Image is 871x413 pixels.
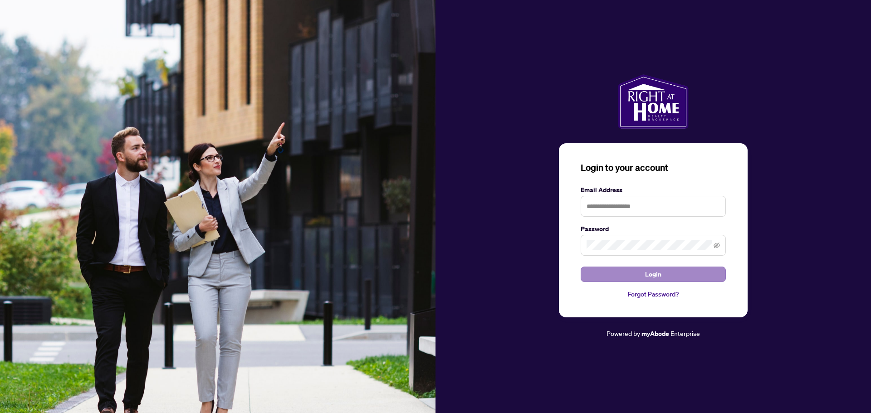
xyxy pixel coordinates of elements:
[670,329,700,337] span: Enterprise
[618,74,688,129] img: ma-logo
[581,161,726,174] h3: Login to your account
[581,185,726,195] label: Email Address
[714,242,720,248] span: eye-invisible
[607,329,640,337] span: Powered by
[581,267,726,282] button: Login
[645,267,661,282] span: Login
[581,289,726,299] a: Forgot Password?
[581,224,726,234] label: Password
[641,329,669,339] a: myAbode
